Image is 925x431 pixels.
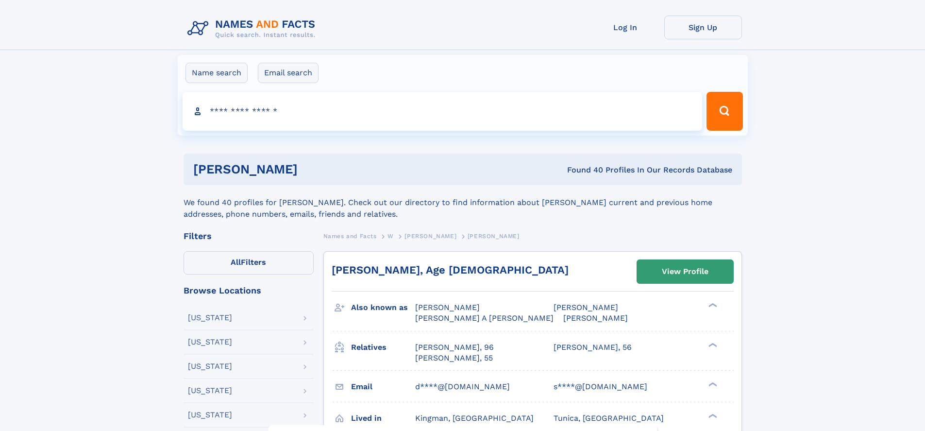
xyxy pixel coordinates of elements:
div: We found 40 profiles for [PERSON_NAME]. Check out our directory to find information about [PERSON... [184,185,742,220]
span: W [387,233,394,240]
div: [US_STATE] [188,338,232,346]
div: [US_STATE] [188,411,232,419]
span: Tunica, [GEOGRAPHIC_DATA] [554,414,664,423]
input: search input [183,92,703,131]
span: Kingman, [GEOGRAPHIC_DATA] [415,414,534,423]
span: [PERSON_NAME] [415,303,480,312]
span: [PERSON_NAME] A [PERSON_NAME] [415,313,554,323]
span: [PERSON_NAME] [554,303,618,312]
a: Names and Facts [323,230,377,242]
a: [PERSON_NAME], 56 [554,342,632,353]
label: Name search [185,63,248,83]
a: [PERSON_NAME], Age [DEMOGRAPHIC_DATA] [332,264,569,276]
button: Search Button [706,92,742,131]
div: ❯ [706,413,718,419]
div: ❯ [706,381,718,387]
div: Browse Locations [184,286,314,295]
span: [PERSON_NAME] [563,313,628,323]
a: [PERSON_NAME], 96 [415,342,494,353]
div: View Profile [662,260,708,283]
h1: [PERSON_NAME] [193,163,433,175]
h3: Relatives [351,339,415,356]
h3: Lived in [351,410,415,427]
div: [US_STATE] [188,387,232,395]
div: [US_STATE] [188,362,232,370]
h3: Email [351,379,415,395]
a: Sign Up [664,16,742,39]
a: W [387,230,394,242]
div: Found 40 Profiles In Our Records Database [432,165,732,175]
a: [PERSON_NAME], 55 [415,353,493,363]
label: Filters [184,251,314,275]
img: Logo Names and Facts [184,16,323,42]
span: All [231,258,241,267]
div: ❯ [706,342,718,348]
a: Log In [587,16,664,39]
h3: Also known as [351,299,415,316]
div: Filters [184,232,314,241]
label: Email search [258,63,319,83]
span: [PERSON_NAME] [468,233,520,240]
a: View Profile [637,260,733,283]
div: ❯ [706,302,718,309]
span: [PERSON_NAME] [404,233,456,240]
div: [US_STATE] [188,314,232,322]
a: [PERSON_NAME] [404,230,456,242]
